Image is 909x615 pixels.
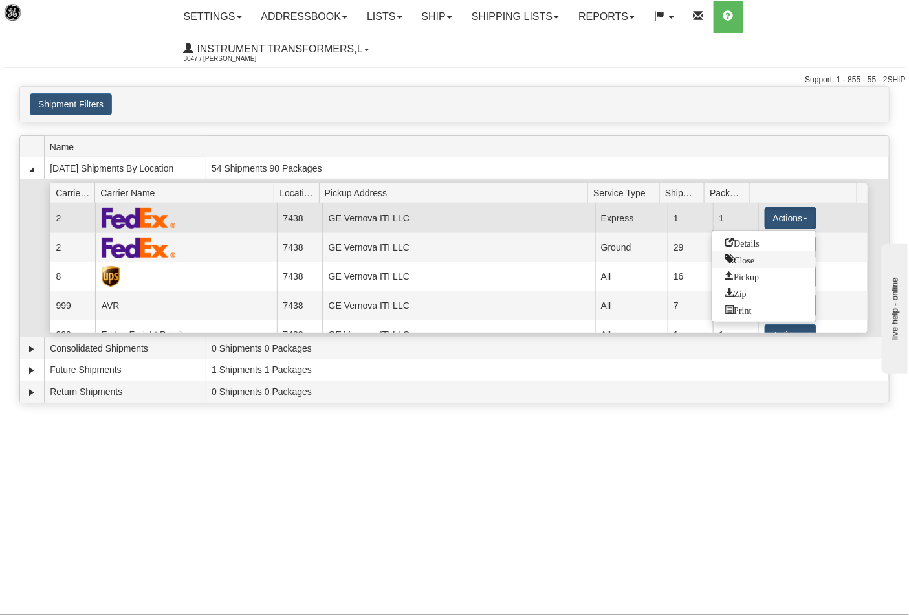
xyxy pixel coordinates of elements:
td: 1 [668,203,713,232]
a: Lists [357,1,411,33]
td: 7438 [277,262,322,291]
td: 1 [713,203,758,232]
td: Consolidated Shipments [44,337,206,359]
img: logo3047.jpg [3,3,69,36]
span: 3047 / [PERSON_NAME] [184,52,281,65]
a: Expand [25,342,38,355]
td: 7438 [277,203,322,232]
iframe: chat widget [879,241,908,374]
a: Zip and Download All Shipping Documents [712,285,816,302]
td: 16 [668,262,713,291]
span: Name [50,137,206,157]
button: Shipment Filters [30,93,112,115]
td: 7438 [277,291,322,320]
span: Pickup [725,271,760,280]
span: Print [725,305,752,314]
td: 1 [668,320,713,350]
span: Carrier Name [100,183,274,203]
img: UPS [102,266,120,287]
td: Future Shipments [44,359,206,381]
td: All [595,320,668,350]
td: GE Vernova ITI LLC [322,203,595,232]
td: [DATE] Shipments By Location [44,157,206,179]
td: Ground [595,233,668,262]
span: Carrier Id [56,183,95,203]
a: Expand [25,386,38,399]
td: 999 [50,320,95,350]
button: Actions [765,207,816,229]
td: 1 Shipments 1 Packages [206,359,889,381]
td: 7 [668,291,713,320]
a: Instrument Transformers,L 3047 / [PERSON_NAME] [174,33,379,65]
img: FedEx [102,207,176,229]
span: Zip [725,288,747,297]
a: Expand [25,364,38,377]
a: Go to Details view [712,234,816,251]
a: Close this group [712,251,816,268]
a: Addressbook [252,1,358,33]
td: Fedex Freight Priority [95,320,277,350]
a: Print or Download All Shipping Documents in one file [712,302,816,319]
a: Settings [174,1,252,33]
td: 0 Shipments 0 Packages [206,381,889,403]
td: GE Vernova ITI LLC [322,291,595,320]
a: Reports [569,1,644,33]
div: live help - online [10,11,120,21]
span: Shipments [665,183,705,203]
a: Ship [412,1,462,33]
span: Service Type [593,183,659,203]
button: Actions [765,324,816,346]
a: Shipping lists [462,1,569,33]
span: Location Id [279,183,319,203]
td: Return Shipments [44,381,206,403]
span: Close [725,254,755,263]
td: 8 [50,262,95,291]
td: 2 [50,203,95,232]
td: All [595,262,668,291]
td: GE Vernova ITI LLC [322,262,595,291]
a: Collapse [25,162,38,175]
td: Express [595,203,668,232]
td: 999 [50,291,95,320]
a: Request a carrier pickup [712,268,816,285]
td: 7438 [277,233,322,262]
td: 29 [668,233,713,262]
td: AVR [95,291,277,320]
td: 0 Shipments 0 Packages [206,337,889,359]
td: All [595,291,668,320]
td: 7438 [277,320,322,350]
span: Details [725,238,760,247]
td: GE Vernova ITI LLC [322,233,595,262]
td: 2 [50,233,95,262]
td: GE Vernova ITI LLC [322,320,595,350]
div: Support: 1 - 855 - 55 - 2SHIP [3,74,906,85]
td: 54 Shipments 90 Packages [206,157,889,179]
img: FedEx [102,237,176,258]
span: Instrument Transformers,L [194,43,363,54]
span: Packages [710,183,749,203]
span: Pickup Address [325,183,588,203]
